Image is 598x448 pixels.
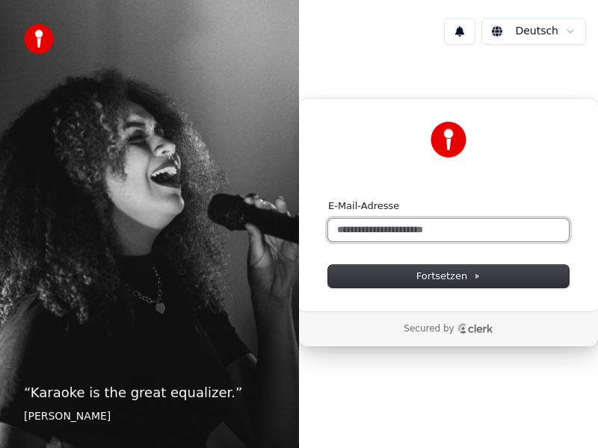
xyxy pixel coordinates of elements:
[328,265,569,287] button: Fortsetzen
[24,409,275,424] footer: [PERSON_NAME]
[431,122,466,158] img: Youka
[416,270,481,283] span: Fortsetzen
[24,382,275,403] p: “ Karaoke is the great equalizer. ”
[328,199,399,213] label: E-Mail-Adresse
[24,24,54,54] img: youka
[404,323,454,335] p: Secured by
[457,323,493,334] a: Clerk logo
